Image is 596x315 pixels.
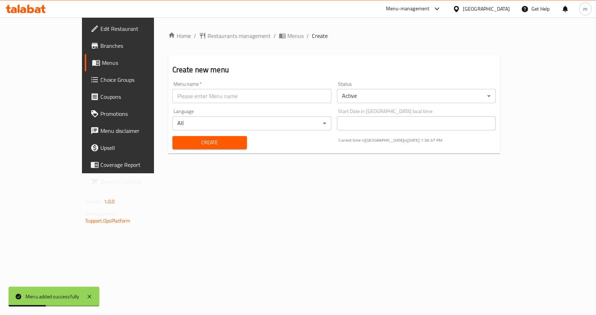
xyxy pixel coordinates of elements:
[26,293,79,300] div: Menu added successfully
[104,197,115,206] span: 1.0.0
[100,144,176,152] span: Upsell
[85,88,182,105] a: Coupons
[85,156,182,173] a: Coverage Report
[85,71,182,88] a: Choice Groups
[172,136,247,149] button: Create
[172,116,331,130] div: All
[312,32,328,40] span: Create
[100,75,176,84] span: Choice Groups
[85,122,182,139] a: Menu disclaimer
[85,209,118,218] span: Get support on:
[279,32,304,40] a: Menus
[100,178,176,186] span: Grocery Checklist
[85,216,131,225] a: Support.OpsPlatform
[100,92,176,101] span: Coupons
[100,24,176,33] span: Edit Restaurant
[100,41,176,50] span: Branches
[85,139,182,156] a: Upsell
[208,32,271,40] span: Restaurants management
[85,105,182,122] a: Promotions
[85,20,182,37] a: Edit Restaurant
[338,137,496,144] p: Current time in [GEOGRAPHIC_DATA] is [DATE] 1:36:37 PM
[168,32,500,40] nav: breadcrumb
[85,54,182,71] a: Menus
[274,32,276,40] li: /
[172,89,331,103] input: Please enter Menu name
[307,32,309,40] li: /
[337,89,496,103] div: Active
[85,173,182,190] a: Grocery Checklist
[178,138,241,147] span: Create
[100,126,176,135] span: Menu disclaimer
[85,37,182,54] a: Branches
[102,58,176,67] span: Menus
[199,32,271,40] a: Restaurants management
[85,197,103,206] span: Version:
[194,32,196,40] li: /
[287,32,304,40] span: Menus
[100,161,176,169] span: Coverage Report
[386,5,430,13] div: Menu-management
[463,5,510,13] div: [GEOGRAPHIC_DATA]
[172,64,496,75] h2: Create new menu
[583,5,587,13] span: m
[100,109,176,118] span: Promotions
